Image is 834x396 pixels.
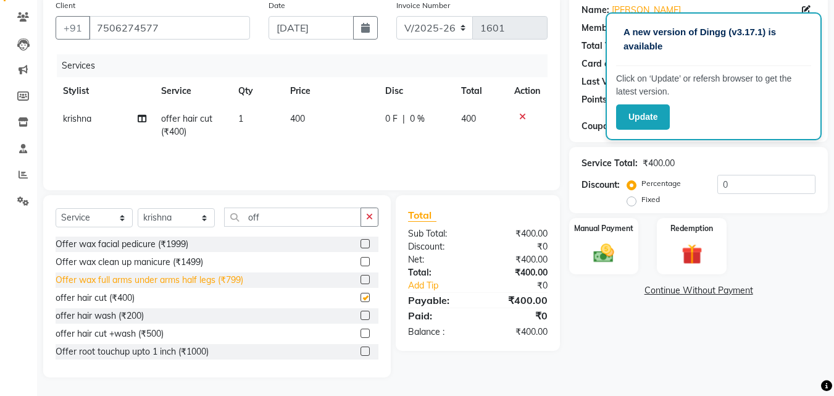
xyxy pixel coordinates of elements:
[582,120,659,133] div: Coupon Code
[616,104,670,130] button: Update
[454,77,507,105] th: Total
[154,77,231,105] th: Service
[478,308,557,323] div: ₹0
[478,227,557,240] div: ₹400.00
[378,77,454,105] th: Disc
[641,194,660,205] label: Fixed
[478,253,557,266] div: ₹400.00
[238,113,243,124] span: 1
[56,274,243,287] div: Offer wax full arms under arms half legs (₹799)
[675,242,709,267] img: _gift.svg
[399,293,478,308] div: Payable:
[582,22,815,35] div: No Active Membership
[56,310,144,322] div: offer hair wash (₹200)
[399,253,478,266] div: Net:
[399,279,491,292] a: Add Tip
[56,238,188,251] div: Offer wax facial pedicure (₹1999)
[410,112,425,125] span: 0 %
[582,157,638,170] div: Service Total:
[623,25,804,53] p: A new version of Dingg (v3.17.1) is available
[56,327,164,340] div: offer hair cut +wash (₹500)
[582,22,635,35] div: Membership:
[57,54,557,77] div: Services
[507,77,548,105] th: Action
[582,40,630,53] div: Total Visits:
[89,16,250,40] input: Search by Name/Mobile/Email/Code
[478,240,557,253] div: ₹0
[56,16,90,40] button: +91
[491,279,557,292] div: ₹0
[385,112,398,125] span: 0 F
[616,72,811,98] p: Click on ‘Update’ or refersh browser to get the latest version.
[582,93,609,106] div: Points:
[572,284,825,297] a: Continue Without Payment
[63,113,91,124] span: krishna
[56,77,154,105] th: Stylist
[399,308,478,323] div: Paid:
[56,292,135,305] div: offer hair cut (₹400)
[582,179,620,192] div: Discount:
[399,326,478,339] div: Balance :
[478,266,557,279] div: ₹400.00
[587,242,620,265] img: _cash.svg
[643,157,675,170] div: ₹400.00
[402,112,405,125] span: |
[283,77,378,105] th: Price
[161,113,212,137] span: offer hair cut (₹400)
[399,266,478,279] div: Total:
[408,209,436,222] span: Total
[612,4,681,17] a: [PERSON_NAME]
[582,57,632,70] div: Card on file:
[231,77,282,105] th: Qty
[461,113,476,124] span: 400
[582,75,623,88] div: Last Visit:
[641,178,681,189] label: Percentage
[574,223,633,234] label: Manual Payment
[56,345,209,358] div: Offer root touchup upto 1 inch (₹1000)
[670,223,713,234] label: Redemption
[478,326,557,339] div: ₹400.00
[290,113,305,124] span: 400
[56,256,203,269] div: Offer wax clean up manicure (₹1499)
[399,240,478,253] div: Discount:
[224,208,361,227] input: Search or Scan
[399,227,478,240] div: Sub Total:
[478,293,557,308] div: ₹400.00
[582,4,609,17] div: Name:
